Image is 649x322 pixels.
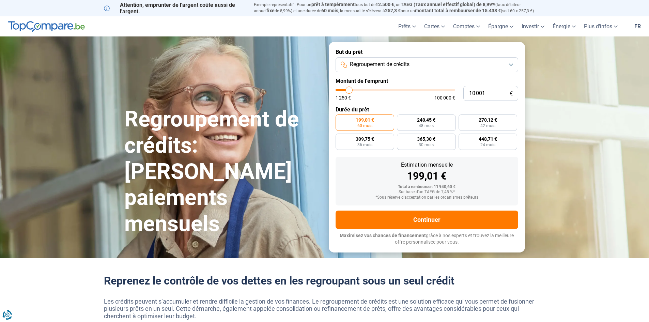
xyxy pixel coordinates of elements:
span: 30 mois [419,143,434,147]
span: 24 mois [480,143,495,147]
button: Regroupement de crédits [336,57,518,72]
span: 100 000 € [434,95,455,100]
a: Prêts [394,16,420,36]
div: 199,01 € [341,171,513,181]
div: Sur base d'un TAEG de 7,45 %* [341,190,513,195]
p: Exemple représentatif : Pour un tous but de , un (taux débiteur annuel de 8,99%) et une durée de ... [254,2,545,14]
div: *Sous réserve d'acceptation par les organismes prêteurs [341,195,513,200]
span: 365,30 € [417,137,435,141]
span: 257,3 € [385,8,401,13]
span: 199,01 € [356,118,374,122]
button: Continuer [336,211,518,229]
span: Regroupement de crédits [350,61,410,68]
div: Total à rembourser: 11 940,60 € [341,185,513,189]
p: Attention, emprunter de l'argent coûte aussi de l'argent. [104,2,246,15]
span: 448,71 € [479,137,497,141]
a: Énergie [548,16,580,36]
p: Les crédits peuvent s’accumuler et rendre difficile la gestion de vos finances. Le regroupement d... [104,298,545,320]
span: montant total à rembourser de 15.438 € [415,8,501,13]
a: fr [630,16,645,36]
label: Montant de l'emprunt [336,78,518,84]
img: TopCompare [8,21,85,32]
span: 36 mois [357,143,372,147]
a: Cartes [420,16,449,36]
span: 42 mois [480,124,495,128]
span: € [510,91,513,96]
span: prêt à tempérament [311,2,355,7]
p: grâce à nos experts et trouvez la meilleure offre personnalisée pour vous. [336,232,518,246]
span: 309,75 € [356,137,374,141]
span: 1 250 € [336,95,351,100]
span: fixe [266,8,275,13]
span: 48 mois [419,124,434,128]
span: 270,12 € [479,118,497,122]
a: Comptes [449,16,484,36]
span: TAEG (Taux annuel effectif global) de 8,99% [401,2,495,7]
h1: Regroupement de crédits: [PERSON_NAME] paiements mensuels [124,106,321,237]
a: Plus d'infos [580,16,622,36]
span: Maximisez vos chances de financement [340,233,426,238]
span: 240,45 € [417,118,435,122]
span: 12.500 € [375,2,394,7]
span: 60 mois [321,8,338,13]
div: Estimation mensuelle [341,162,513,168]
span: 60 mois [357,124,372,128]
a: Investir [517,16,548,36]
a: Épargne [484,16,517,36]
h2: Reprenez le contrôle de vos dettes en les regroupant sous un seul crédit [104,274,545,287]
label: Durée du prêt [336,106,518,113]
label: But du prêt [336,49,518,55]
